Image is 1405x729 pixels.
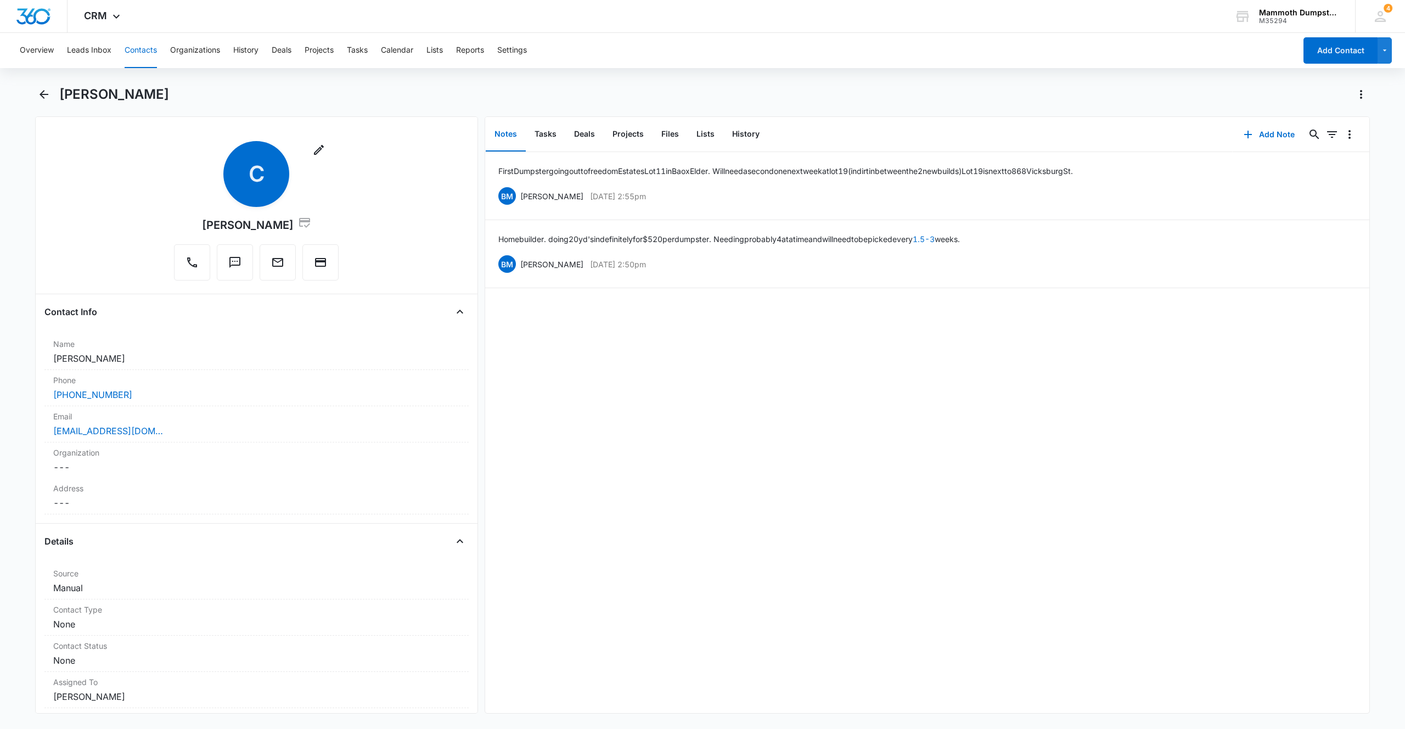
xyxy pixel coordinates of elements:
button: History [233,33,258,68]
label: Email [53,411,460,422]
button: Tasks [526,117,565,152]
div: SourceManual [44,563,469,599]
button: Files [653,117,688,152]
button: Lists [426,33,443,68]
button: Search... [1306,126,1323,143]
button: Filters [1323,126,1341,143]
p: [DATE] 2:55pm [590,190,646,202]
p: [DATE] 2:50pm [590,259,646,270]
span: CRM [84,10,107,21]
div: Organization--- [44,442,469,478]
button: Reports [456,33,484,68]
button: Add Contact [1303,37,1378,64]
button: Projects [305,33,334,68]
div: Assigned To[PERSON_NAME] [44,672,469,708]
a: [PHONE_NUMBER] [53,388,132,401]
button: Overview [20,33,54,68]
button: Contacts [125,33,157,68]
button: Charge [302,244,339,281]
span: C [223,141,289,207]
div: Contact TypeNone [44,599,469,636]
a: Call [174,261,210,271]
button: Close [451,303,469,321]
div: Name[PERSON_NAME] [44,334,469,370]
button: Actions [1352,86,1370,103]
span: BM [498,187,516,205]
dd: [PERSON_NAME] [53,352,460,365]
button: Add Note [1233,121,1306,148]
button: Call [174,244,210,281]
h1: [PERSON_NAME] [59,86,169,103]
button: Lists [688,117,723,152]
dd: Manual [53,581,460,595]
dd: --- [53,461,460,474]
div: account name [1259,8,1339,17]
button: Close [451,532,469,550]
div: notifications count [1384,4,1392,13]
dd: --- [53,496,460,509]
p: Home builder. doing 20yd's indefinitely for $520 per dumpster. Needing probably 4 at a time and w... [498,233,960,245]
label: Contact Status [53,640,460,652]
button: Leads Inbox [67,33,111,68]
button: Organizations [170,33,220,68]
div: [PERSON_NAME] [202,216,311,233]
label: Address [53,483,460,494]
button: Email [260,244,296,281]
dd: [PERSON_NAME] [53,690,460,703]
div: Contact StatusNone [44,636,469,672]
a: 1.5-3 [913,234,935,244]
label: Name [53,338,460,350]
p: First Dumpster going out to freedom Estates Lot 11 in Baox Elder. Will need a second one next wee... [498,165,1073,177]
label: Tags [53,713,460,724]
label: Organization [53,447,460,458]
a: Text [217,261,253,271]
button: History [723,117,768,152]
div: Phone[PHONE_NUMBER] [44,370,469,406]
span: 4 [1384,4,1392,13]
div: account id [1259,17,1339,25]
label: Contact Type [53,604,460,615]
label: Source [53,568,460,579]
p: [PERSON_NAME] [520,259,583,270]
div: Email[EMAIL_ADDRESS][DOMAIN_NAME] [44,406,469,442]
button: Back [35,86,53,103]
button: Deals [565,117,604,152]
button: Tasks [347,33,368,68]
button: Settings [497,33,527,68]
button: Calendar [381,33,413,68]
label: Phone [53,374,460,386]
button: Projects [604,117,653,152]
dd: None [53,618,460,631]
button: Overflow Menu [1341,126,1358,143]
h4: Contact Info [44,305,97,318]
h4: Details [44,535,74,548]
button: Text [217,244,253,281]
div: Address--- [44,478,469,514]
a: [EMAIL_ADDRESS][DOMAIN_NAME] [53,424,163,438]
span: BM [498,255,516,273]
label: Assigned To [53,676,460,688]
button: Deals [272,33,291,68]
a: Email [260,261,296,271]
p: [PERSON_NAME] [520,190,583,202]
dd: None [53,654,460,667]
button: Notes [486,117,526,152]
a: Charge [302,261,339,271]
